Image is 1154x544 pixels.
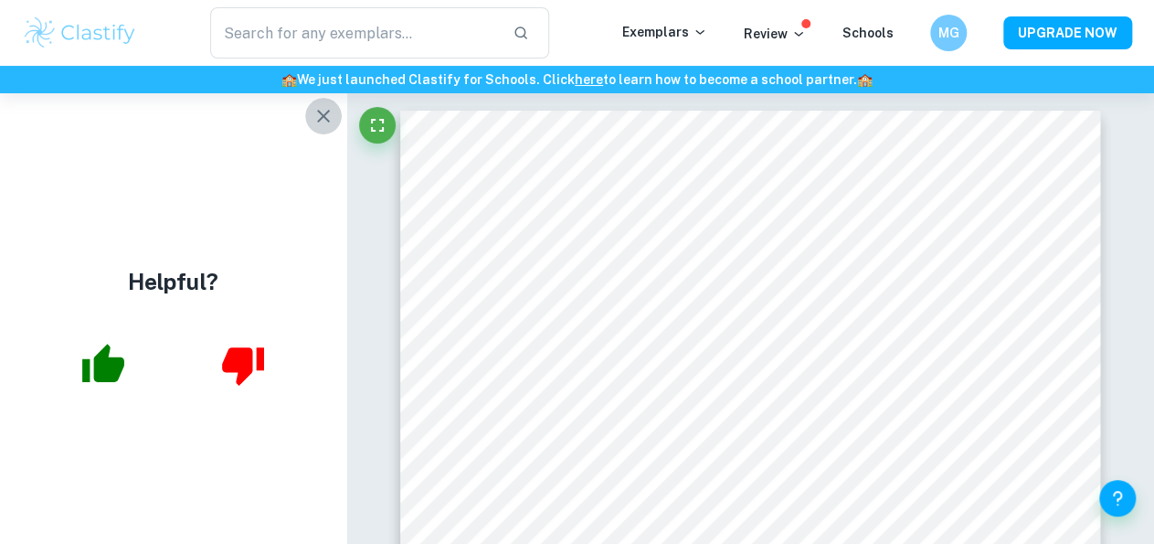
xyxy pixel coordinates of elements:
a: here [575,72,603,87]
button: MG [930,15,967,51]
button: UPGRADE NOW [1003,16,1132,49]
button: Fullscreen [359,107,396,144]
h6: We just launched Clastify for Schools. Click to learn how to become a school partner. [4,69,1150,90]
h6: MG [938,23,959,43]
p: Exemplars [622,22,707,42]
span: 🏫 [281,72,297,87]
input: Search for any exemplars... [210,7,498,59]
span: 🏫 [857,72,873,87]
button: Help and Feedback [1099,480,1136,517]
img: Clastify logo [22,15,138,51]
h4: Helpful? [128,265,217,298]
p: Review [744,24,806,44]
a: Schools [842,26,894,40]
